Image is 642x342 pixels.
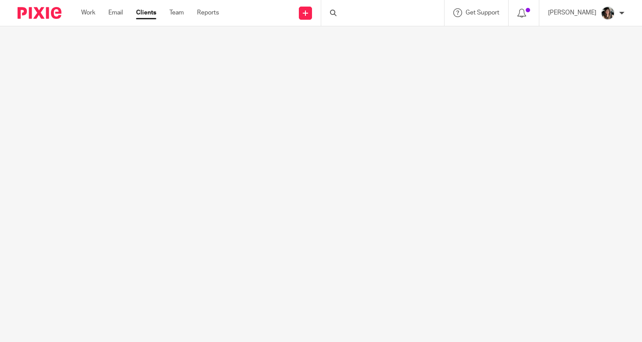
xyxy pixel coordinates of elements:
a: Reports [197,8,219,17]
span: Get Support [466,10,499,16]
a: Clients [136,8,156,17]
img: IMG_2906.JPEG [601,6,615,20]
a: Work [81,8,95,17]
p: [PERSON_NAME] [548,8,596,17]
a: Team [169,8,184,17]
a: Email [108,8,123,17]
img: Pixie [18,7,61,19]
